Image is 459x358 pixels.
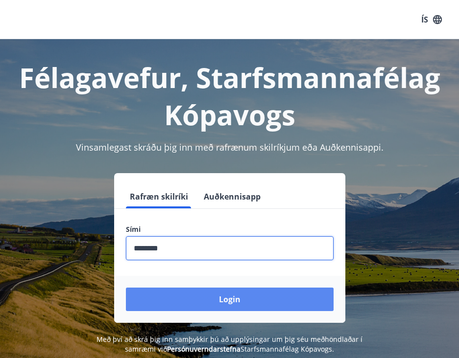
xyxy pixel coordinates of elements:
button: Auðkennisapp [200,185,265,208]
span: Með því að skrá þig inn samþykkir þú að upplýsingar um þig séu meðhöndlaðar í samræmi við Starfsm... [97,335,362,354]
h1: Félagavefur, Starfsmannafélag Kópavogs [12,59,447,133]
span: Vinsamlegast skráðu þig inn með rafrænum skilríkjum eða Auðkennisappi. [76,141,384,153]
button: ÍS [416,11,447,28]
button: Rafræn skilríki [126,185,192,208]
a: Persónuverndarstefna [167,344,241,354]
button: Login [126,288,334,311]
label: Sími [126,224,334,234]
